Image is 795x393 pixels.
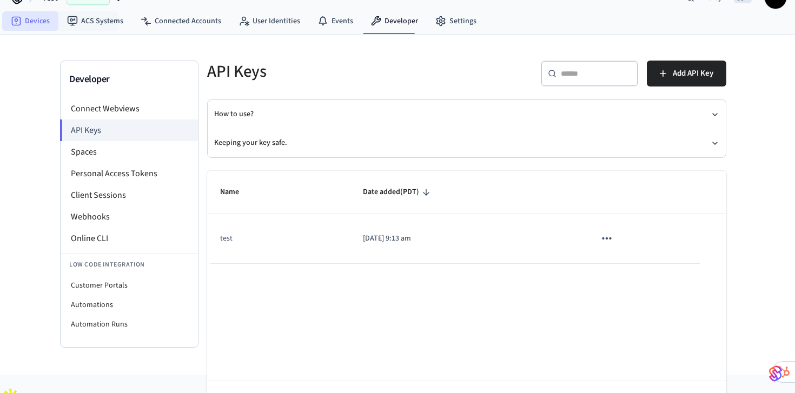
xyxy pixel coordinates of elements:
[207,61,460,83] h5: API Keys
[363,233,569,244] p: [DATE] 9:13 am
[309,11,362,31] a: Events
[69,72,189,87] h3: Developer
[207,171,726,264] table: sticky table
[61,254,198,276] li: Low Code Integration
[61,276,198,295] li: Customer Portals
[214,129,719,157] button: Keeping your key safe.
[58,11,132,31] a: ACS Systems
[61,206,198,228] li: Webhooks
[61,184,198,206] li: Client Sessions
[362,11,427,31] a: Developer
[61,315,198,334] li: Automation Runs
[2,11,58,31] a: Devices
[363,184,433,201] span: Date added(PDT)
[61,228,198,249] li: Online CLI
[61,295,198,315] li: Automations
[61,163,198,184] li: Personal Access Tokens
[647,61,726,86] button: Add API Key
[769,365,782,382] img: SeamLogoGradient.69752ec5.svg
[427,11,485,31] a: Settings
[61,141,198,163] li: Spaces
[61,98,198,119] li: Connect Webviews
[220,184,253,201] span: Name
[230,11,309,31] a: User Identities
[214,100,719,129] button: How to use?
[60,119,198,141] li: API Keys
[673,66,713,81] span: Add API Key
[207,214,350,263] td: test
[132,11,230,31] a: Connected Accounts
